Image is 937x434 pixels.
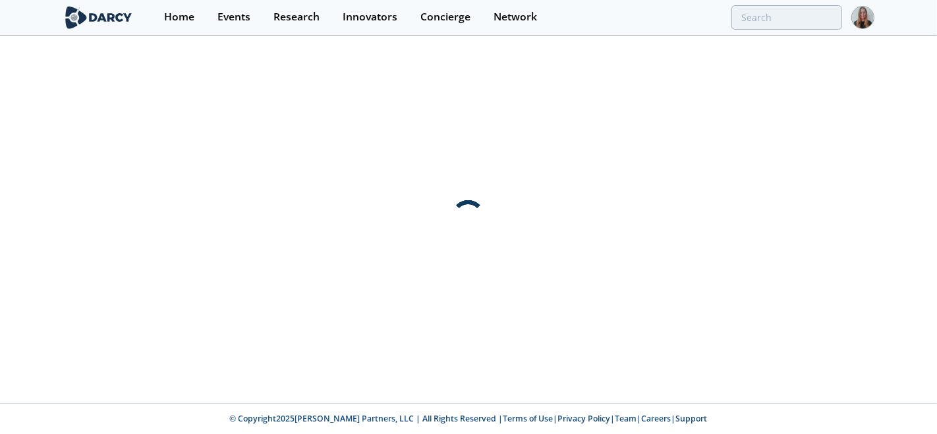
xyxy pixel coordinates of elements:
[343,12,397,22] div: Innovators
[731,5,842,30] input: Advanced Search
[642,413,671,424] a: Careers
[851,6,874,29] img: Profile
[164,12,194,22] div: Home
[63,6,134,29] img: logo-wide.svg
[503,413,554,424] a: Terms of Use
[558,413,611,424] a: Privacy Policy
[494,12,537,22] div: Network
[217,12,250,22] div: Events
[273,12,320,22] div: Research
[676,413,708,424] a: Support
[420,12,470,22] div: Concierge
[615,413,637,424] a: Team
[65,413,872,425] p: © Copyright 2025 [PERSON_NAME] Partners, LLC | All Rights Reserved | | | | |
